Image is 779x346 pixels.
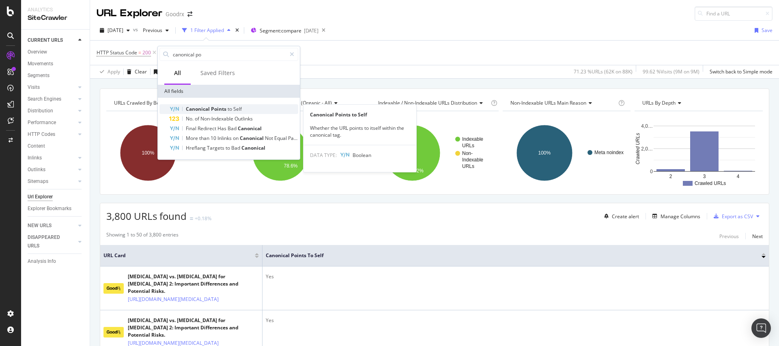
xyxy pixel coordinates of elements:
[706,65,773,78] button: Switch back to Simple mode
[198,125,217,132] span: Redirect
[195,115,200,122] span: of
[28,257,56,266] div: Analysis Info
[265,135,274,142] span: Not
[241,144,265,151] span: Canonical
[108,27,123,34] span: 2025 Sep. 26th
[695,181,726,186] text: Crawled URLs
[124,65,147,78] button: Clear
[186,105,211,112] span: Canonical
[370,118,497,188] svg: A chart.
[642,99,676,106] span: URLs by Depth
[28,257,84,266] a: Analysis Info
[97,49,137,56] span: HTTP Status Code
[217,125,228,132] span: Has
[234,26,241,34] div: times
[211,135,217,142] span: 10
[462,143,474,148] text: URLs
[103,252,253,259] span: URL Card
[28,13,83,23] div: SiteCrawler
[284,163,297,169] text: 78.6%
[641,97,755,110] h4: URLs by Depth
[28,95,76,103] a: Search Engines
[353,152,371,159] span: Boolean
[28,48,47,56] div: Overview
[28,118,56,127] div: Performance
[635,133,641,164] text: Crawled URLs
[190,217,193,220] img: Equal
[641,146,653,152] text: 2,0…
[274,135,288,142] span: Equal
[28,36,76,45] a: CURRENT URLS
[97,24,133,37] button: [DATE]
[239,118,366,188] svg: A chart.
[737,174,740,179] text: 4
[112,97,227,110] h4: URLs Crawled By Botify By pagetype
[710,68,773,75] div: Switch back to Simple mode
[410,168,424,174] text: 92.2%
[28,6,83,13] div: Analytics
[28,95,61,103] div: Search Engines
[28,83,76,92] a: Visits
[151,65,172,78] button: Save
[719,231,739,241] button: Previous
[28,130,76,139] a: HTTP Codes
[266,317,766,324] div: Yes
[187,11,192,17] div: arrow-right-arrow-left
[106,209,187,223] span: 3,800 URLs found
[28,165,76,174] a: Outlinks
[28,118,76,127] a: Performance
[186,115,195,122] span: No.
[195,215,211,222] div: +0.18%
[28,154,42,162] div: Inlinks
[97,6,162,20] div: URL Explorer
[310,152,337,159] span: DATA TYPE:
[190,27,224,34] div: 1 Filter Applied
[28,107,76,115] a: Distribution
[28,130,55,139] div: HTTP Codes
[650,169,653,174] text: 0
[28,107,53,115] div: Distribution
[166,10,184,18] div: Goodrx
[669,174,672,179] text: 2
[695,6,773,21] input: Find a URL
[462,157,483,163] text: Indexable
[128,273,259,295] div: [MEDICAL_DATA] vs. [MEDICAL_DATA] for [MEDICAL_DATA] 2: Important Differences and Potential Risks.
[378,99,477,106] span: Indexable / Non-Indexable URLs distribution
[200,69,235,77] div: Saved Filters
[28,165,45,174] div: Outlinks
[752,233,763,240] div: Next
[228,125,238,132] span: Bad
[594,150,624,155] text: Meta noindex
[28,71,84,80] a: Segments
[174,69,181,77] div: All
[158,85,300,98] div: All fields
[510,99,586,106] span: Non-Indexable URLs Main Reason
[240,135,265,142] span: Canonical
[722,213,753,220] div: Export as CSV
[138,49,141,56] span: =
[247,24,318,37] button: Segment:compare[DATE]
[752,231,763,241] button: Next
[106,118,233,188] svg: A chart.
[199,135,211,142] span: than
[28,233,69,250] div: DISAPPEARED URLS
[172,48,286,60] input: Search by field name
[28,193,53,201] div: Url Explorer
[260,27,301,34] span: Segment: compare
[303,111,416,118] div: Canonical Points to Self
[28,221,52,230] div: NEW URLS
[28,142,45,150] div: Content
[238,125,262,132] span: Canonical
[28,204,84,213] a: Explorer Bookmarks
[661,213,700,220] div: Manage Columns
[28,177,48,186] div: Sitemaps
[142,150,155,156] text: 100%
[28,142,84,150] a: Content
[703,174,706,179] text: 3
[503,118,630,188] svg: A chart.
[641,123,653,129] text: 4,0…
[103,283,124,294] img: main image
[228,105,233,112] span: to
